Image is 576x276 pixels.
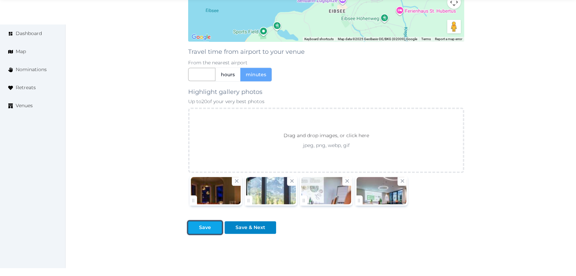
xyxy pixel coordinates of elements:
p: Up to 20 of your very best photos [188,98,464,105]
img: Google [190,33,212,42]
span: Retreats [16,84,36,91]
a: Terms [421,37,431,41]
span: Venues [16,102,33,109]
span: minutes [246,71,266,78]
button: Drag Pegman onto the map to open Street View [447,20,461,33]
span: hours [221,71,235,78]
button: Keyboard shortcuts [304,37,334,42]
span: Nominations [16,66,47,73]
button: Save [188,221,222,234]
p: Drag and drop images, or click here [278,132,374,142]
span: Map [16,48,26,55]
a: Open this area in Google Maps (opens a new window) [190,33,212,42]
p: jpeg, png, webp, gif [271,142,381,149]
button: Save & Next [225,221,276,234]
a: Report a map error [435,37,462,41]
label: Highlight gallery photos [188,87,262,97]
div: Save [199,224,211,231]
span: Map data ©2025 GeoBasis-DE/BKG (©2009), Google [338,37,417,41]
p: From the nearest airport [188,59,464,66]
div: Save & Next [236,224,265,231]
span: Dashboard [16,30,42,37]
label: Travel time from airport to your venue [188,47,305,56]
